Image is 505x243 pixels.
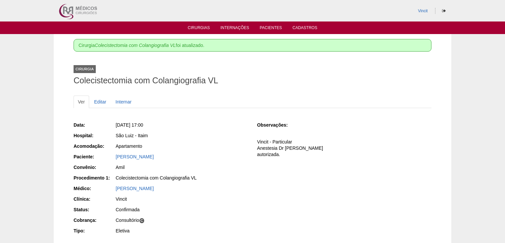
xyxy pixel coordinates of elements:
[74,39,431,52] div: Cirurgia foi atualizado.
[418,9,428,13] a: Vincit
[74,143,115,149] div: Acomodação:
[74,122,115,128] div: Data:
[139,218,145,223] span: C
[74,206,115,213] div: Status:
[257,122,299,128] div: Observações:
[111,96,136,108] a: Internar
[116,186,154,191] a: [PERSON_NAME]
[293,25,317,32] a: Cadastros
[74,153,115,160] div: Paciente:
[90,96,111,108] a: Editar
[116,122,143,128] span: [DATE] 17:00
[74,196,115,202] div: Clínica:
[260,25,282,32] a: Pacientes
[188,25,210,32] a: Cirurgias
[257,139,431,158] p: Vincit - Particular Anestesia Dr [PERSON_NAME] autorizada.
[116,143,248,149] div: Apartamento
[116,132,248,139] div: São Luiz - Itaim
[116,217,248,223] div: Consultório
[74,217,115,223] div: Cobrança:
[442,9,446,13] i: Sair
[220,25,249,32] a: Internações
[116,227,248,234] div: Eletiva
[116,196,248,202] div: Vincit
[74,96,89,108] a: Ver
[74,185,115,192] div: Médico:
[95,43,176,48] em: Colecistectomia com Colangiografia VL
[74,132,115,139] div: Hospital:
[74,76,431,85] h1: Colecistectomia com Colangiografia VL
[74,227,115,234] div: Tipo:
[74,65,96,73] div: Cirurgia
[74,164,115,171] div: Convênio:
[116,154,154,159] a: [PERSON_NAME]
[116,206,248,213] div: Confirmada
[116,175,248,181] div: Colecistectomia com Colangiografia VL
[116,164,248,171] div: Amil
[74,175,115,181] div: Procedimento 1:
